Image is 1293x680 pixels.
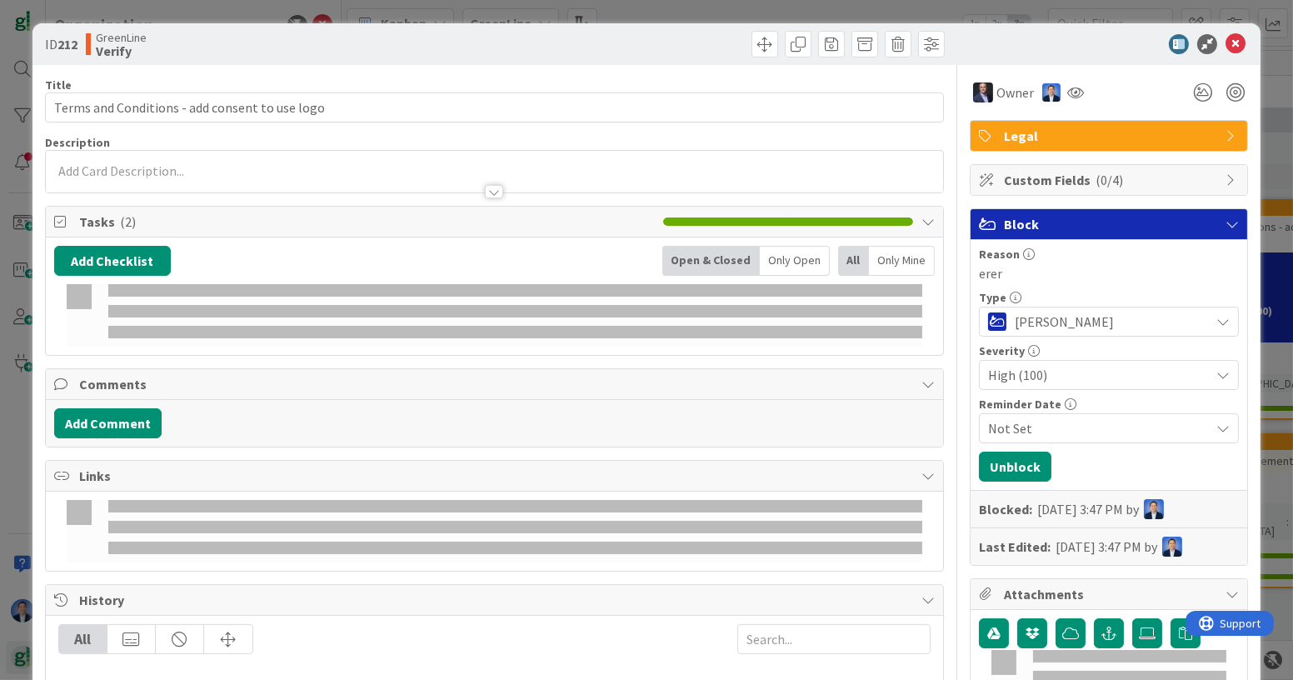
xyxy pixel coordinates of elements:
[979,248,1020,260] span: Reason
[120,213,136,230] span: ( 2 )
[988,418,1210,438] span: Not Set
[79,590,913,610] span: History
[737,624,931,654] input: Search...
[1004,126,1217,146] span: Legal
[45,135,110,150] span: Description
[79,374,913,394] span: Comments
[1096,172,1123,188] span: ( 0/4 )
[1015,310,1201,333] span: [PERSON_NAME]
[979,537,1051,557] b: Last Edited:
[54,246,171,276] button: Add Checklist
[1162,537,1182,557] img: DP
[979,263,1239,283] div: erer
[979,499,1032,519] b: Blocked:
[79,212,655,232] span: Tasks
[1004,214,1217,234] span: Block
[869,246,935,276] div: Only Mine
[57,36,77,52] b: 212
[996,82,1034,102] span: Owner
[54,408,162,438] button: Add Comment
[45,92,944,122] input: type card name here...
[1144,499,1164,519] img: DP
[760,246,830,276] div: Only Open
[1004,170,1217,190] span: Custom Fields
[1037,499,1164,519] div: [DATE] 3:47 PM by
[96,44,147,57] b: Verify
[979,345,1025,357] span: Severity
[979,292,1006,303] span: Type
[96,31,147,44] span: GreenLine
[1042,83,1061,102] img: DP
[45,34,77,54] span: ID
[35,2,76,22] span: Support
[1056,537,1182,557] div: [DATE] 3:47 PM by
[1004,584,1217,604] span: Attachments
[979,398,1061,410] span: Reminder Date
[79,466,913,486] span: Links
[979,452,1051,482] button: Unblock
[988,363,1201,387] span: High (100)
[59,625,107,653] div: All
[662,246,760,276] div: Open & Closed
[973,82,993,102] img: JD
[838,246,869,276] div: All
[45,77,72,92] label: Title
